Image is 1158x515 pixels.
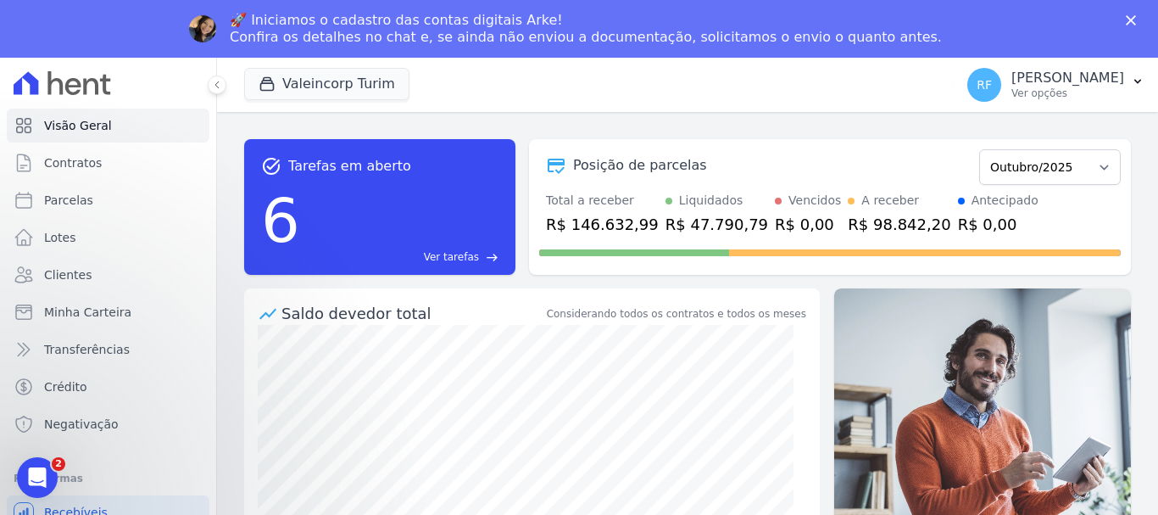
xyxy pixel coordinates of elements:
span: east [486,251,498,264]
iframe: Intercom notifications mensagem [13,350,352,469]
span: 2 [52,457,65,471]
a: Negativação [7,407,209,441]
a: Ver tarefas east [307,249,498,265]
span: Transferências [44,341,130,358]
div: R$ 146.632,99 [546,213,659,236]
p: Ver opções [1011,87,1124,100]
a: Parcelas [7,183,209,217]
div: 🚀 Iniciamos o cadastro das contas digitais Arke! Confira os detalhes no chat e, se ainda não envi... [230,12,942,46]
a: Minha Carteira [7,295,209,329]
div: Total a receber [546,192,659,210]
a: Visão Geral [7,109,209,143]
a: Clientes [7,258,209,292]
span: task_alt [261,156,281,176]
div: R$ 47.790,79 [665,213,768,236]
div: Liquidados [679,192,743,210]
div: Vencidos [788,192,841,210]
p: [PERSON_NAME] [1011,70,1124,87]
button: Valeincorp Turim [244,68,409,100]
span: Tarefas em aberto [288,156,411,176]
span: Contratos [44,154,102,171]
iframe: Intercom live chat [17,457,58,498]
div: Saldo devedor total [281,302,543,325]
div: R$ 98.842,20 [848,213,950,236]
span: Ver tarefas [424,249,479,265]
a: Lotes [7,221,209,255]
a: Transferências [7,333,209,367]
div: Fechar [1126,15,1143,25]
div: A receber [861,192,919,210]
div: Plataformas [14,468,203,489]
span: Lotes [44,229,76,246]
div: Antecipado [971,192,1038,210]
div: Posição de parcelas [573,155,707,176]
div: R$ 0,00 [958,213,1038,236]
span: RF [977,79,992,91]
span: Visão Geral [44,117,112,134]
button: RF [PERSON_NAME] Ver opções [954,61,1158,109]
div: R$ 0,00 [775,213,841,236]
img: Profile image for Adriane [189,15,216,42]
div: Considerando todos os contratos e todos os meses [547,306,806,322]
a: Crédito [7,370,209,404]
a: Contratos [7,146,209,180]
span: Parcelas [44,192,93,209]
div: 6 [261,176,300,265]
span: Minha Carteira [44,304,131,321]
span: Clientes [44,266,92,283]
